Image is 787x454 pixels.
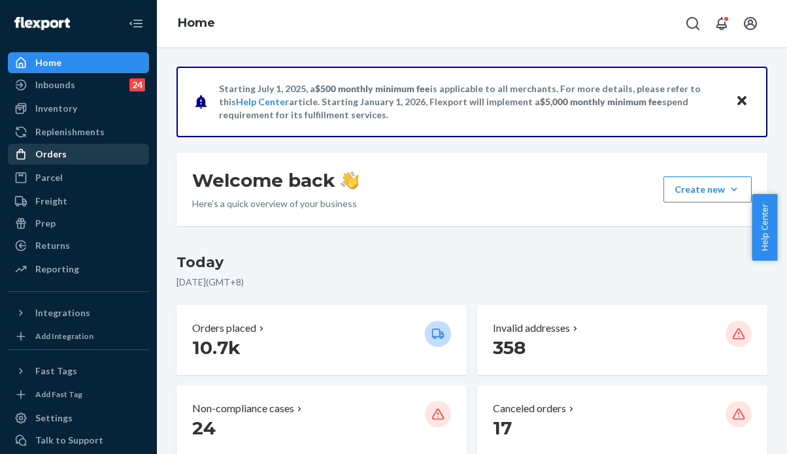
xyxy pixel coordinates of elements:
p: Here’s a quick overview of your business [192,197,359,210]
div: Add Fast Tag [35,389,82,400]
a: Freight [8,191,149,212]
div: Prep [35,217,56,230]
a: Parcel [8,167,149,188]
button: Open Search Box [680,10,706,37]
a: Home [8,52,149,73]
a: Add Fast Tag [8,387,149,402]
a: Home [178,16,215,30]
a: Reporting [8,259,149,280]
a: Talk to Support [8,430,149,451]
span: 17 [493,417,512,439]
button: Orders placed 10.7k [176,305,467,375]
button: Close Navigation [123,10,149,37]
div: Orders [35,148,67,161]
div: Talk to Support [35,434,103,447]
div: Inbounds [35,78,75,91]
button: Fast Tags [8,361,149,381]
button: Integrations [8,302,149,323]
a: Returns [8,235,149,256]
span: 358 [493,336,526,359]
p: Canceled orders [493,401,566,416]
a: Orders [8,144,149,165]
div: Fast Tags [35,365,77,378]
button: Open notifications [709,10,735,37]
div: Add Integration [35,331,93,342]
div: Integrations [35,306,90,319]
div: Replenishments [35,125,105,138]
a: Inbounds24 [8,74,149,95]
div: Parcel [35,171,63,184]
button: Help Center [752,194,777,261]
button: Open account menu [737,10,763,37]
div: Reporting [35,263,79,276]
div: Home [35,56,61,69]
span: 24 [192,417,216,439]
p: Starting July 1, 2025, a is applicable to all merchants. For more details, please refer to this a... [219,82,723,122]
button: Invalid addresses 358 [477,305,767,375]
button: Close [733,92,750,111]
h1: Welcome back [192,169,359,192]
div: Settings [35,412,73,425]
h3: Today [176,252,767,273]
a: Prep [8,213,149,234]
ol: breadcrumbs [167,5,226,42]
p: Invalid addresses [493,321,570,336]
img: hand-wave emoji [341,171,359,189]
a: Inventory [8,98,149,119]
div: Freight [35,195,67,208]
a: Replenishments [8,122,149,142]
div: Inventory [35,102,77,115]
span: $5,000 monthly minimum fee [540,96,662,107]
div: 24 [129,78,145,91]
p: Orders placed [192,321,256,336]
p: Non-compliance cases [192,401,294,416]
a: Add Integration [8,329,149,344]
a: Help Center [236,96,289,107]
span: 10.7k [192,336,241,359]
span: $500 monthly minimum fee [315,83,430,94]
button: Create new [663,176,752,203]
a: Settings [8,408,149,429]
div: Returns [35,239,70,252]
img: Flexport logo [14,17,70,30]
p: [DATE] ( GMT+8 ) [176,276,767,289]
